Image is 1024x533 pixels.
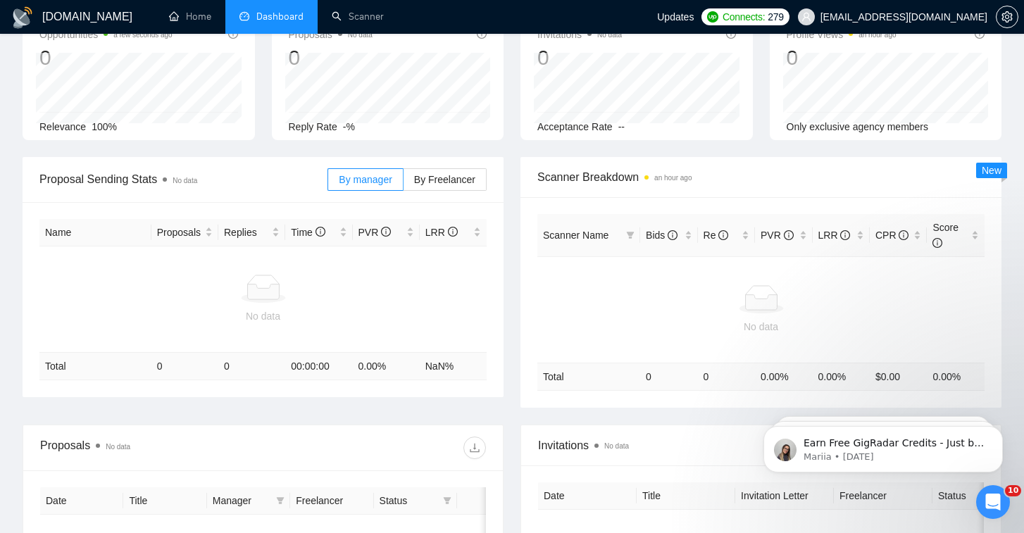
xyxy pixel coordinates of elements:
td: 00:00:00 [285,353,352,380]
td: $ 0.00 [870,363,927,390]
span: Profile Views [787,26,897,43]
span: info-circle [932,238,942,248]
span: Relevance [39,121,86,132]
span: Reply Rate [289,121,337,132]
span: -% [343,121,355,132]
button: download [463,437,486,459]
th: Manager [207,487,290,515]
td: 0.00 % [927,363,985,390]
span: PVR [358,227,392,238]
td: Total [39,353,151,380]
span: No data [604,442,629,450]
span: filter [273,490,287,511]
th: Invitation Letter [735,482,834,510]
th: Proposals [151,219,218,246]
div: 0 [39,44,173,71]
th: Freelancer [290,487,373,515]
span: Bids [646,230,678,241]
span: Acceptance Rate [537,121,613,132]
span: By manager [339,174,392,185]
span: No data [348,31,373,39]
th: Date [538,482,637,510]
span: No data [597,31,622,39]
td: NaN % [420,353,487,380]
td: 0.00 % [755,363,812,390]
span: 279 [768,9,783,25]
span: filter [440,490,454,511]
span: No data [106,443,130,451]
span: Invitations [538,437,984,454]
th: Freelancer [834,482,932,510]
time: a few seconds ago [113,31,172,39]
th: Name [39,219,151,246]
td: 0.00 % [353,353,420,380]
span: filter [623,225,637,246]
span: Connects: [723,9,765,25]
span: info-circle [381,227,391,237]
span: Status [380,493,437,508]
span: info-circle [448,227,458,237]
img: logo [11,6,34,29]
span: info-circle [899,230,909,240]
span: 100% [92,121,117,132]
span: CPR [875,230,909,241]
span: Re [704,230,729,241]
span: Invitations [537,26,622,43]
span: dashboard [239,11,249,21]
iframe: Intercom live chat [976,485,1010,519]
span: Proposal Sending Stats [39,170,327,188]
span: filter [276,496,285,505]
span: filter [443,496,451,505]
span: PVR [761,230,794,241]
span: Time [291,227,325,238]
td: 0 [698,363,755,390]
span: Dashboard [256,11,304,23]
iframe: Intercom notifications message [742,396,1024,495]
div: No data [543,319,979,334]
span: Scanner Breakdown [537,168,985,186]
span: info-circle [784,230,794,240]
span: user [801,12,811,22]
td: 0 [151,353,218,380]
div: 0 [537,44,622,71]
a: homeHome [169,11,211,23]
span: By Freelancer [414,174,475,185]
span: LRR [425,227,458,238]
span: Score [932,222,959,249]
span: Only exclusive agency members [787,121,929,132]
div: 0 [787,44,897,71]
th: Title [123,487,206,515]
span: Proposals [157,225,202,240]
th: Date [40,487,123,515]
span: No data [173,177,197,184]
td: 0 [218,353,285,380]
a: setting [996,11,1018,23]
div: Proposals [40,437,263,459]
span: Updates [657,11,694,23]
time: an hour ago [858,31,896,39]
th: Title [637,482,735,510]
div: No data [45,308,481,324]
span: info-circle [668,230,678,240]
span: Scanner Name [543,230,608,241]
span: Opportunities [39,26,173,43]
span: info-circle [316,227,325,237]
td: Total [537,363,640,390]
span: -- [618,121,625,132]
a: searchScanner [332,11,384,23]
td: 0.00 % [813,363,870,390]
span: New [982,165,1001,176]
img: upwork-logo.png [707,11,718,23]
time: an hour ago [654,174,692,182]
span: filter [626,231,635,239]
span: 10 [1005,485,1021,496]
span: Proposals [289,26,373,43]
td: 0 [640,363,697,390]
span: info-circle [718,230,728,240]
div: 0 [289,44,373,71]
